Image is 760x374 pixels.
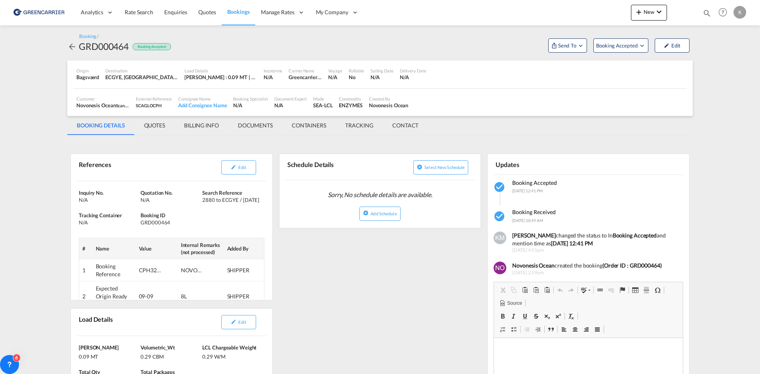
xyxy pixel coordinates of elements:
div: ECGYE, Guayaquil, Ecuador, South America, Americas [105,74,178,81]
div: [PERSON_NAME] : 0.09 MT | Volumetric Wt : 0.29 CBM | Chargeable Wt : 0.29 W/M [184,74,257,81]
span: [DATE] 10:49 AM [512,218,543,223]
div: 8L [181,292,205,300]
md-icon: icon-checkbox-marked-circle [494,181,506,194]
div: Novonesis Ocean [76,102,129,109]
td: Expected Origin Ready Date [93,281,136,311]
button: icon-plus-circleAdd Schedule [359,207,400,221]
div: N/A [79,196,139,203]
td: SHIPPER [224,281,264,311]
md-tab-item: BILLING INFO [175,116,228,135]
span: Quotes [198,9,216,15]
b: [PERSON_NAME] [512,232,556,239]
div: References [77,157,170,178]
span: Volumetric_Wt [141,344,175,351]
div: No [349,74,364,81]
span: Select new schedule [424,165,465,170]
a: Superscript [553,311,564,321]
a: Paste (Ctrl+V) [519,285,530,295]
span: Edit [238,165,246,170]
div: icon-arrow-left [67,40,79,53]
a: Center [570,324,581,334]
div: Created By [369,96,408,102]
div: 09-09 [139,292,163,300]
span: Rate Search [125,9,153,15]
div: changed the status to In and mention time as [512,232,677,247]
div: 0.09 MT [79,351,139,360]
a: Anchor [617,285,628,295]
button: icon-pencilEdit [221,160,256,175]
a: Align Left [559,324,570,334]
div: Carrier Name [289,68,322,74]
button: icon-plus 400-fgNewicon-chevron-down [631,5,667,21]
div: K [733,6,746,19]
md-icon: icon-pencil [231,319,236,325]
th: # [79,238,93,259]
span: Inquiry No. [79,190,104,196]
div: SEA-LCL [313,102,332,109]
md-icon: icon-chevron-down [654,7,664,17]
div: NOVONESIS [181,266,205,274]
img: b0b18ec08afe11efb1d4932555f5f09d.png [12,4,65,21]
div: GRD000464 [141,219,200,226]
a: Table [630,285,641,295]
th: Internal Remarks (not processed) [178,238,224,259]
md-icon: icon-plus 400-fg [634,7,644,17]
span: Quotation No. [141,190,173,196]
span: LCL Chargeable Weight [202,344,256,351]
a: Copy (Ctrl+C) [508,285,519,295]
a: Italic (Ctrl+I) [508,311,519,321]
td: 1 [79,259,93,281]
md-tab-item: CONTACT [383,116,428,135]
md-tab-item: BOOKING DETAILS [67,116,135,135]
md-tab-item: QUOTES [135,116,175,135]
span: Search Reference [202,190,242,196]
div: icon-magnify [703,9,711,21]
td: Booking Reference [93,259,136,281]
div: Booking / [79,33,99,40]
div: Voyage [328,68,342,74]
span: Help [716,6,730,19]
div: GRD000464 [79,40,129,53]
a: Paste as plain text (Ctrl+Shift+V) [530,285,541,295]
span: Booking Accepted [512,179,557,186]
md-tab-item: CONTAINERS [282,116,336,135]
span: [DATE] 4:11pm [512,247,677,254]
div: N/A [264,74,273,81]
div: 2880 to ECGYE / 2 Sep 2025 [202,196,262,203]
a: Paste from Word [541,285,553,295]
span: Manage Rates [261,8,294,16]
div: Greencarrier Consolidators [289,74,322,81]
span: Edit [238,319,246,325]
div: Booking Accepted [133,43,171,51]
a: Subscript [541,311,553,321]
a: Source [497,298,524,308]
img: Ygrk3AAAABklEQVQDAFF8c5fyQb5PAAAAAElFTkSuQmCC [494,262,506,274]
a: Insert/Remove Bulleted List [508,324,519,334]
a: Strikethrough [530,311,541,321]
md-icon: icon-magnify [703,9,711,17]
th: Value [136,238,178,259]
div: Load Details [77,312,116,332]
md-icon: icon-checkbox-marked-circle [494,210,506,223]
a: Link (Ctrl+K) [595,285,606,295]
div: Document Expert [274,96,307,102]
img: +tyfMPAAAABklEQVQDABaPBaZru80IAAAAAElFTkSuQmCC [494,232,506,244]
span: Send To [557,42,577,49]
span: Tracking Container [79,212,122,218]
div: 0.29 CBM [141,351,200,360]
div: N/A [233,102,268,109]
a: Remove Format [566,311,577,321]
div: N/A [79,219,139,226]
span: SCAGLOCPH [136,103,161,108]
div: Updates [494,157,587,171]
span: [DATE] 12:41 PM [512,188,543,193]
button: icon-pencilEdit [655,38,690,53]
a: Insert Special Character [652,285,663,295]
span: Analytics [81,8,103,16]
div: Destination [105,68,178,74]
b: Booking Accepted [613,232,657,239]
span: Sorry, No schedule details are available. [325,187,435,202]
button: icon-plus-circleSelect new schedule [413,160,468,175]
a: Underline (Ctrl+U) [519,311,530,321]
md-icon: icon-plus-circle [417,164,422,170]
